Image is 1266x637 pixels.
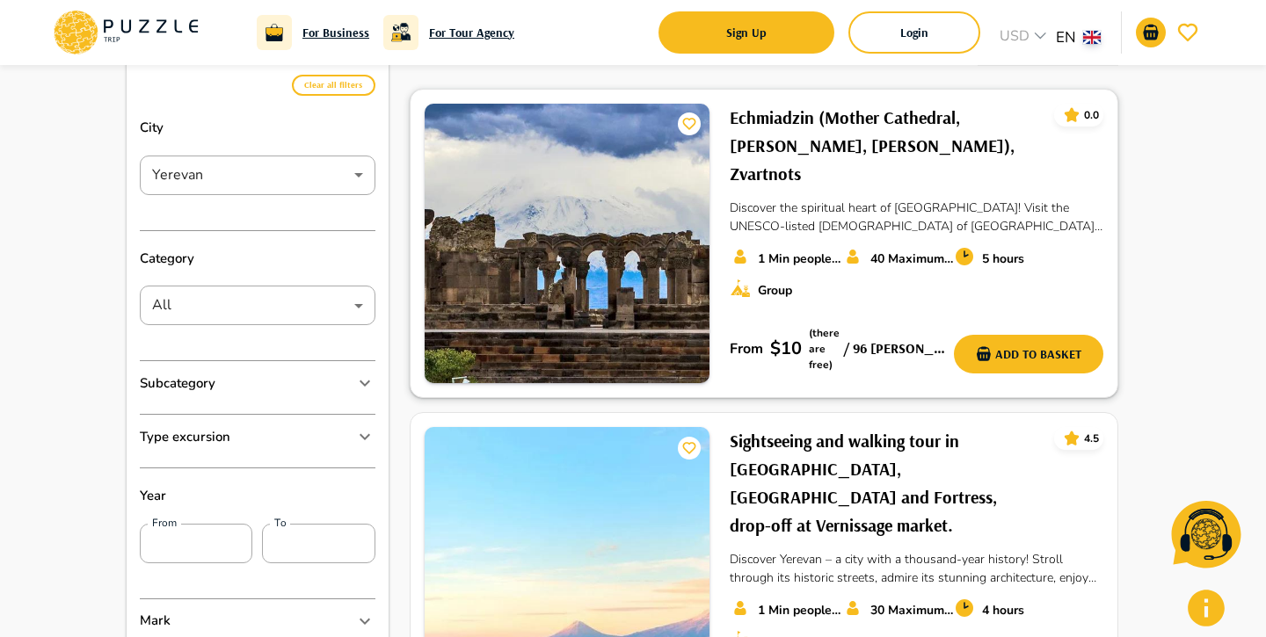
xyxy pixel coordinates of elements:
[678,437,701,460] button: card_icons
[292,75,375,96] button: Clear all filters
[809,325,840,373] p: (there are free)
[140,427,230,447] p: Type excursion
[140,231,375,286] p: Category
[152,516,178,531] label: From
[1059,103,1084,127] button: card_icons
[730,104,1040,188] h6: Echmiadzin (Mother Cathedral, [PERSON_NAME], [PERSON_NAME]), Zvartnots
[1084,107,1099,123] p: 0.0
[1136,18,1166,47] button: go-to-basket-submit-button
[140,373,215,394] p: Subcategory
[870,601,954,619] p: 30 Maximum number of seats
[730,427,1040,539] h6: Sightseeing and walking tour in [GEOGRAPHIC_DATA], [GEOGRAPHIC_DATA] and Fortress, drop-off at Ve...
[140,288,375,323] div: All
[954,335,1103,373] button: add-basket-submit-button
[781,336,802,362] p: 10
[848,11,980,54] button: login
[1173,18,1203,47] button: go-to-wishlist-submit-button
[425,104,709,383] img: PuzzleTrip
[140,361,375,405] div: Subcategory
[658,11,834,54] button: signup
[730,550,1103,587] p: Discover Yerevan – a city with a thousand-year history! Stroll through its historic streets, admi...
[1056,26,1076,49] p: EN
[140,157,375,192] div: Yerevan
[758,281,792,300] p: Group
[140,468,375,524] p: Year
[982,601,1024,619] p: 4 hours
[758,250,841,268] p: 1 Min people count*
[770,336,781,362] p: $
[758,601,841,619] p: 1 Min people count*
[140,611,171,631] p: Mark
[1083,31,1101,44] img: lang
[982,250,1024,268] p: 5 hours
[140,415,375,459] div: Type excursion
[730,338,763,359] p: From
[274,516,287,531] label: To
[730,199,1103,235] p: Discover the spiritual heart of [GEOGRAPHIC_DATA]! Visit the UNESCO-listed [DEMOGRAPHIC_DATA] of ...
[1084,431,1099,446] p: 4.5
[994,25,1056,51] div: USD
[840,337,954,360] h6: / 96 [PERSON_NAME] poxoc, [GEOGRAPHIC_DATA], [GEOGRAPHIC_DATA]
[1059,426,1084,451] button: card_icons
[429,23,514,42] a: For Tour Agency
[870,250,954,268] p: 40 Maximum number of seats
[302,23,369,42] a: For Business
[678,112,701,135] button: card_icons
[140,100,375,156] p: City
